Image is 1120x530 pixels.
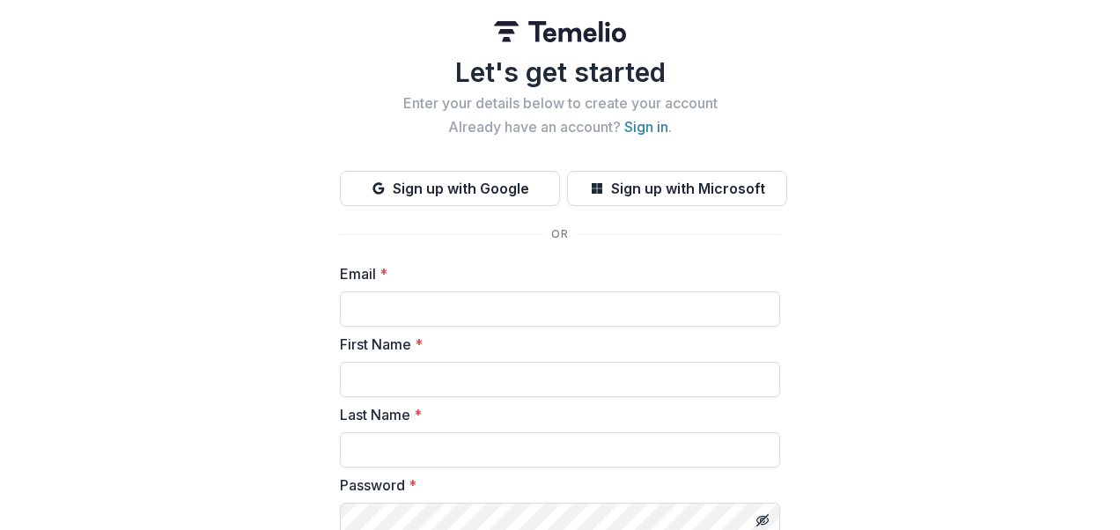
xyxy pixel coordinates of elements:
[340,263,770,284] label: Email
[624,118,668,136] a: Sign in
[494,21,626,42] img: Temelio
[340,95,780,112] h2: Enter your details below to create your account
[340,119,780,136] h2: Already have an account? .
[340,56,780,88] h1: Let's get started
[567,171,787,206] button: Sign up with Microsoft
[340,475,770,496] label: Password
[340,334,770,355] label: First Name
[340,404,770,425] label: Last Name
[340,171,560,206] button: Sign up with Google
